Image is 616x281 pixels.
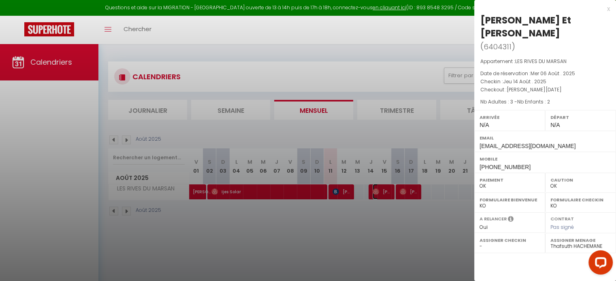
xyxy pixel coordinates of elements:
p: Checkin : [480,78,610,86]
label: A relancer [480,216,507,222]
label: Formulaire Checkin [550,196,611,204]
label: Email [480,134,611,142]
label: Formulaire Bienvenue [480,196,540,204]
div: [PERSON_NAME] Et [PERSON_NAME] [480,14,610,40]
p: Appartement : [480,57,610,65]
span: Jeu 14 Août . 2025 [503,78,546,85]
span: ( ) [480,41,515,52]
span: 6404311 [484,42,512,52]
label: Arrivée [480,113,540,121]
div: x [474,4,610,14]
span: Pas signé [550,224,574,230]
span: LES RIVES DU MARSAN [515,58,567,65]
span: Nb Adultes : 3 - [480,98,550,105]
label: Paiement [480,176,540,184]
p: Date de réservation : [480,70,610,78]
span: Nb Enfants : 2 [517,98,550,105]
label: Assigner Menage [550,236,611,244]
span: [PERSON_NAME][DATE] [507,86,562,93]
label: Départ [550,113,611,121]
span: N/A [480,122,489,128]
span: Mer 06 Août . 2025 [531,70,575,77]
span: [PHONE_NUMBER] [480,164,531,170]
label: Contrat [550,216,574,221]
i: Sélectionner OUI si vous souhaiter envoyer les séquences de messages post-checkout [508,216,514,224]
span: [EMAIL_ADDRESS][DOMAIN_NAME] [480,143,576,149]
label: Assigner Checkin [480,236,540,244]
label: Caution [550,176,611,184]
iframe: LiveChat chat widget [582,247,616,281]
label: Mobile [480,155,611,163]
span: N/A [550,122,560,128]
p: Checkout : [480,86,610,94]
